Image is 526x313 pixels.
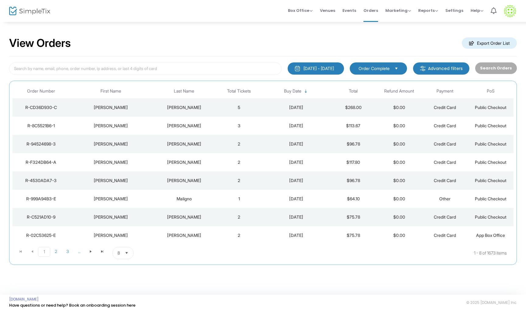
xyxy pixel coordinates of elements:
span: Last Name [174,89,194,94]
td: $0.00 [376,135,422,153]
div: R-8C5521B6-1 [14,123,68,129]
span: Page 3 [62,247,73,256]
td: $0.00 [376,208,422,226]
div: Colvin [153,232,214,238]
div: R-C521AD10-9 [14,214,68,220]
div: R-4530ADA7-3 [14,178,68,184]
div: Robert [71,232,151,238]
div: 8/22/2025 [263,232,329,238]
span: Public Checkout [475,178,507,183]
input: Search by name, email, phone, order number, ip address, or last 4 digits of card [9,62,282,75]
td: 2 [216,153,262,171]
td: $0.00 [376,98,422,117]
span: Marketing [385,8,411,13]
span: Help [471,8,483,13]
div: Ryan [71,159,151,165]
div: 8/22/2025 [263,178,329,184]
span: Payment [437,89,453,94]
div: 8/22/2025 [263,196,329,202]
m-button: Advanced filters [413,62,469,75]
th: Total Tickets [216,84,262,98]
td: 1 [216,190,262,208]
td: $0.00 [376,171,422,190]
span: Page 2 [50,247,62,256]
div: 8/22/2025 [263,123,329,129]
span: Page 4 [73,247,85,256]
div: Gary [71,178,151,184]
span: App Box Office [476,233,505,238]
span: Public Checkout [475,214,507,220]
span: Credit Card [434,178,456,183]
div: Data table [12,84,514,244]
span: Order Number [27,89,55,94]
div: Vanessa [71,141,151,147]
span: Public Checkout [475,123,507,128]
span: Go to the last page [100,249,105,254]
td: $75.78 [331,226,376,244]
td: 2 [216,171,262,190]
h2: View Orders [9,37,71,50]
div: Rivera [153,123,214,129]
th: Refund Amount [376,84,422,98]
td: $96.78 [331,135,376,153]
div: Natalie [71,214,151,220]
span: Go to the last page [96,247,108,256]
div: Maligno [153,196,214,202]
span: Events [342,3,356,18]
span: Page 1 [38,247,50,257]
span: First Name [100,89,121,94]
div: R-94524698-3 [14,141,68,147]
div: Wagner [153,159,214,165]
span: Credit Card [434,141,456,146]
td: 2 [216,208,262,226]
a: Have questions or need help? Book an onboarding session here [9,302,135,308]
span: Buy Date [284,89,301,94]
span: Public Checkout [475,105,507,110]
div: R-F324DB64-A [14,159,68,165]
span: Other [439,196,451,201]
button: [DATE] - [DATE] [288,62,344,75]
div: Ellis [153,178,214,184]
span: Venues [320,3,335,18]
span: PoS [487,89,495,94]
td: $75.78 [331,208,376,226]
div: 8/22/2025 [263,159,329,165]
span: Credit Card [434,214,456,220]
span: Public Checkout [475,196,507,201]
div: 8/22/2025 [263,141,329,147]
span: Go to the next page [85,247,96,256]
span: Public Checkout [475,141,507,146]
div: 8/22/2025 [263,104,329,111]
kendo-pager-info: 1 - 8 of 1673 items [194,247,507,259]
span: Credit Card [434,105,456,110]
td: $0.00 [376,117,422,135]
div: Montgomery [153,214,214,220]
span: Credit Card [434,160,456,165]
div: R-CD36D930-C [14,104,68,111]
div: [DATE] - [DATE] [303,65,334,72]
td: 5 [216,98,262,117]
td: $0.00 [376,190,422,208]
span: Sortable [303,89,308,94]
td: $113.67 [331,117,376,135]
div: Tierney [153,141,214,147]
a: [DOMAIN_NAME] [9,297,39,302]
img: monthly [294,65,300,72]
div: R-02C53625-E [14,232,68,238]
td: $268.00 [331,98,376,117]
span: Credit Card [434,233,456,238]
td: $96.78 [331,171,376,190]
button: Select [392,65,401,72]
span: © 2025 [DOMAIN_NAME] Inc. [466,300,517,305]
div: Thomas [71,196,151,202]
button: Select [122,247,131,259]
span: 8 [117,250,120,256]
div: R-999A94B3-E [14,196,68,202]
span: Credit Card [434,123,456,128]
img: filter [420,65,426,72]
th: Total [331,84,376,98]
div: Walker [153,104,214,111]
span: Settings [445,3,463,18]
span: Order Complete [359,65,390,72]
m-button: Export Order List [462,37,517,49]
